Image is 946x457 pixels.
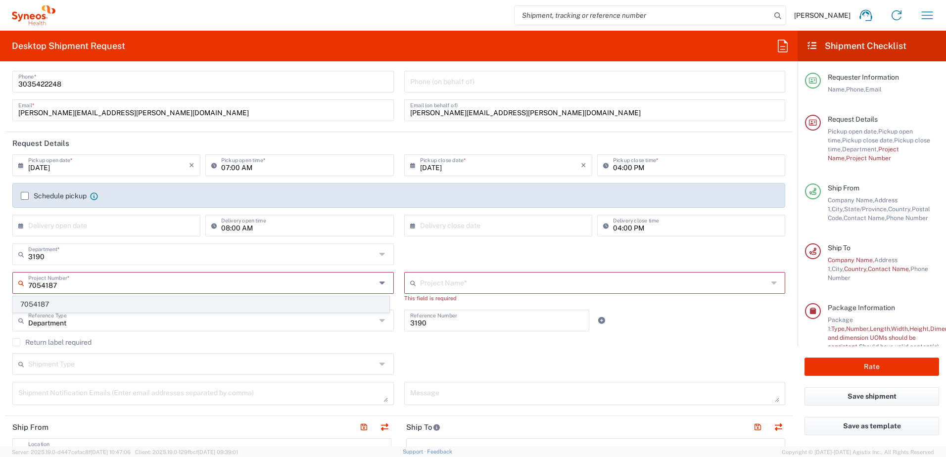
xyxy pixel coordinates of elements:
[828,73,899,81] span: Requester Information
[832,205,844,213] span: City,
[870,325,891,332] span: Length,
[842,137,894,144] span: Pickup close date,
[828,128,878,135] span: Pickup open date,
[828,316,853,332] span: Package 1:
[828,86,846,93] span: Name,
[828,304,895,312] span: Package Information
[846,86,865,93] span: Phone,
[91,449,131,455] span: [DATE] 10:47:06
[832,265,844,273] span: City,
[794,11,851,20] span: [PERSON_NAME]
[189,157,194,173] i: ×
[888,205,912,213] span: Country,
[12,338,92,346] label: Return label required
[427,449,452,455] a: Feedback
[828,115,878,123] span: Request Details
[865,86,882,93] span: Email
[842,145,878,153] span: Department,
[12,422,48,432] h2: Ship From
[844,205,888,213] span: State/Province,
[828,196,874,204] span: Company Name,
[12,138,69,148] h2: Request Details
[886,214,928,222] span: Phone Number
[804,358,939,376] button: Rate
[844,214,886,222] span: Contact Name,
[403,449,427,455] a: Support
[804,387,939,406] button: Save shipment
[828,244,851,252] span: Ship To
[12,449,131,455] span: Server: 2025.19.0-d447cefac8f
[868,265,910,273] span: Contact Name,
[404,294,786,303] div: This field is required
[406,422,440,432] h2: Ship To
[846,154,891,162] span: Project Number
[806,40,906,52] h2: Shipment Checklist
[804,417,939,435] button: Save as template
[12,294,394,303] div: This field is required
[844,265,868,273] span: Country,
[846,325,870,332] span: Number,
[595,314,609,327] a: Add Reference
[135,449,238,455] span: Client: 2025.19.0-129fbcf
[13,297,389,312] span: 7054187
[891,325,909,332] span: Width,
[859,343,939,350] span: Should have valid content(s)
[581,157,586,173] i: ×
[909,325,930,332] span: Height,
[831,325,846,332] span: Type,
[198,449,238,455] span: [DATE] 09:39:01
[21,192,87,200] label: Schedule pickup
[515,6,771,25] input: Shipment, tracking or reference number
[12,40,125,52] h2: Desktop Shipment Request
[828,184,859,192] span: Ship From
[782,448,934,457] span: Copyright © [DATE]-[DATE] Agistix Inc., All Rights Reserved
[828,256,874,264] span: Company Name,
